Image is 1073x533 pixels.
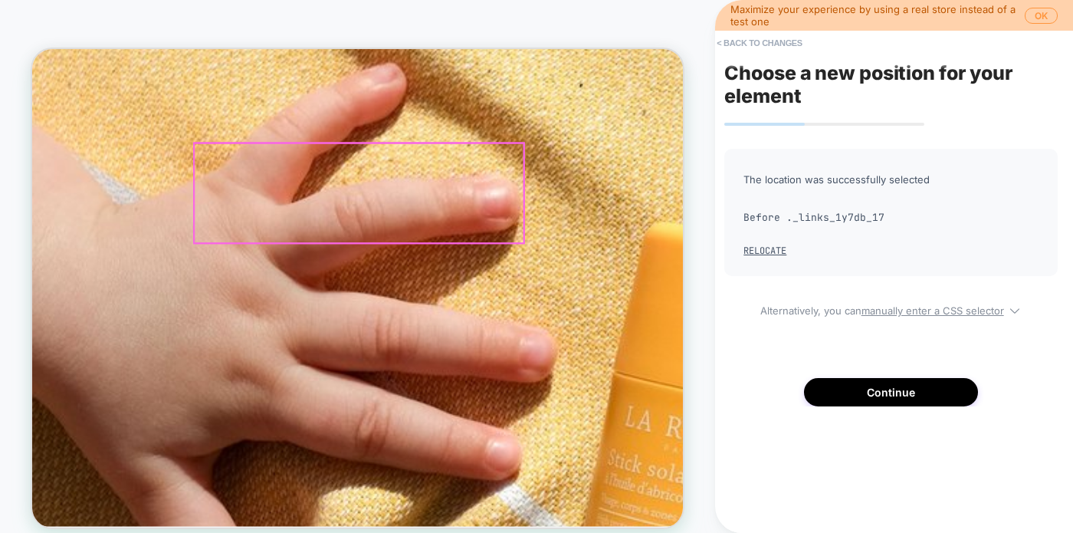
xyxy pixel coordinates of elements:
span: The location was successfully selected [743,168,1039,191]
button: OK [1025,8,1058,24]
span: Alternatively, you can [724,299,1058,317]
button: Continue [804,378,978,406]
u: manually enter a CSS selector [861,304,1004,317]
span: Choose a new position for your element [724,61,1013,107]
button: Relocate [743,245,786,257]
span: Before ._links_1y7db_17 [743,206,1039,229]
button: < Back to changes [709,31,810,55]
